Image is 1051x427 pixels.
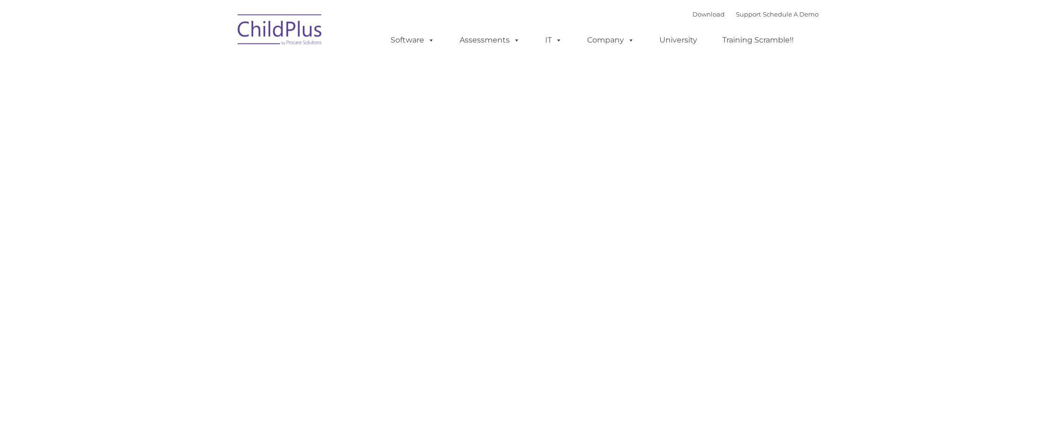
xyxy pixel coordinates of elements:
[763,10,819,18] a: Schedule A Demo
[381,31,444,50] a: Software
[736,10,761,18] a: Support
[450,31,530,50] a: Assessments
[536,31,572,50] a: IT
[233,8,327,55] img: ChildPlus by Procare Solutions
[578,31,644,50] a: Company
[692,10,819,18] font: |
[713,31,803,50] a: Training Scramble!!
[692,10,725,18] a: Download
[650,31,707,50] a: University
